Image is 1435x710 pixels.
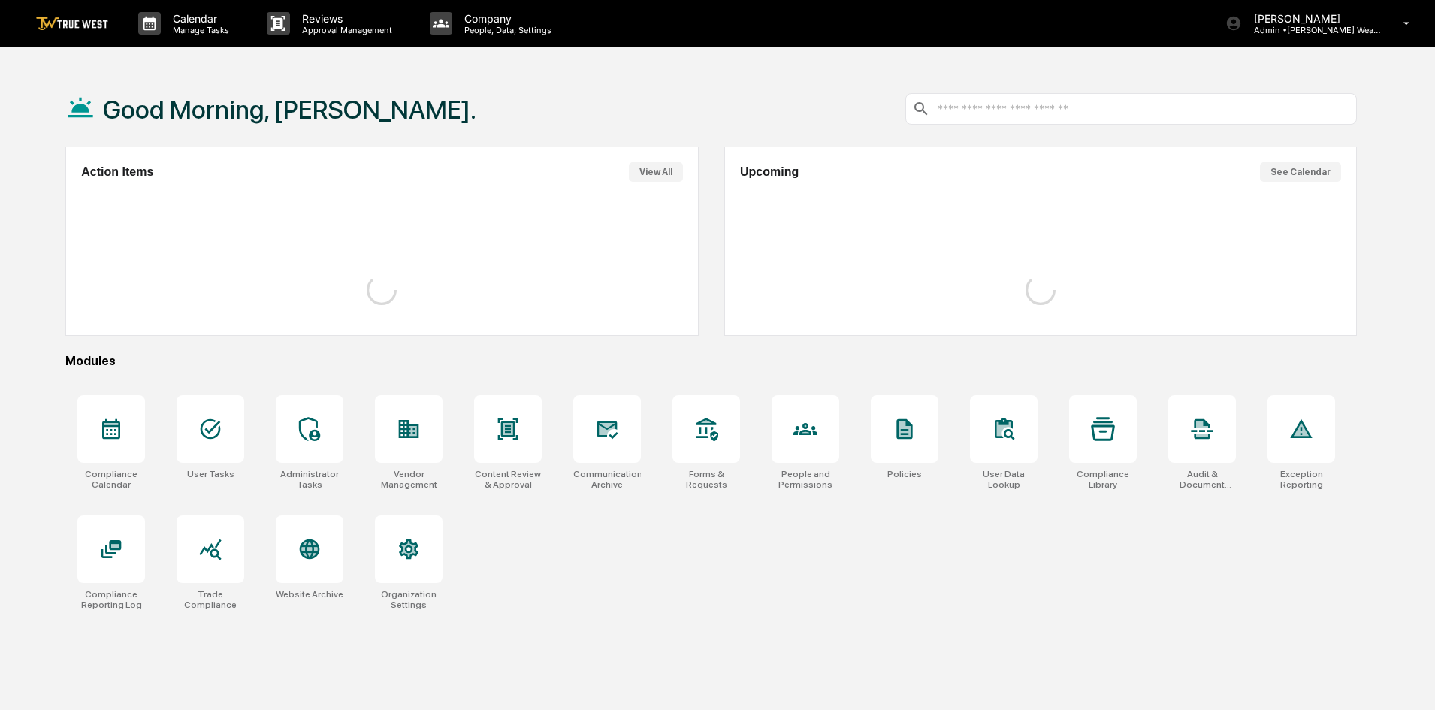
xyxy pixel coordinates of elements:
[772,469,839,490] div: People and Permissions
[573,469,641,490] div: Communications Archive
[77,469,145,490] div: Compliance Calendar
[1168,469,1236,490] div: Audit & Document Logs
[103,95,476,125] h1: Good Morning, [PERSON_NAME].
[290,12,400,25] p: Reviews
[161,25,237,35] p: Manage Tasks
[77,589,145,610] div: Compliance Reporting Log
[452,12,559,25] p: Company
[1242,25,1382,35] p: Admin • [PERSON_NAME] Wealth Management
[887,469,922,479] div: Policies
[36,17,108,31] img: logo
[276,589,343,600] div: Website Archive
[276,469,343,490] div: Administrator Tasks
[629,162,683,182] button: View All
[1260,162,1341,182] button: See Calendar
[1242,12,1382,25] p: [PERSON_NAME]
[452,25,559,35] p: People, Data, Settings
[177,589,244,610] div: Trade Compliance
[375,469,443,490] div: Vendor Management
[672,469,740,490] div: Forms & Requests
[81,165,153,179] h2: Action Items
[161,12,237,25] p: Calendar
[970,469,1038,490] div: User Data Lookup
[1069,469,1137,490] div: Compliance Library
[740,165,799,179] h2: Upcoming
[187,469,234,479] div: User Tasks
[65,354,1357,368] div: Modules
[474,469,542,490] div: Content Review & Approval
[290,25,400,35] p: Approval Management
[1267,469,1335,490] div: Exception Reporting
[375,589,443,610] div: Organization Settings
